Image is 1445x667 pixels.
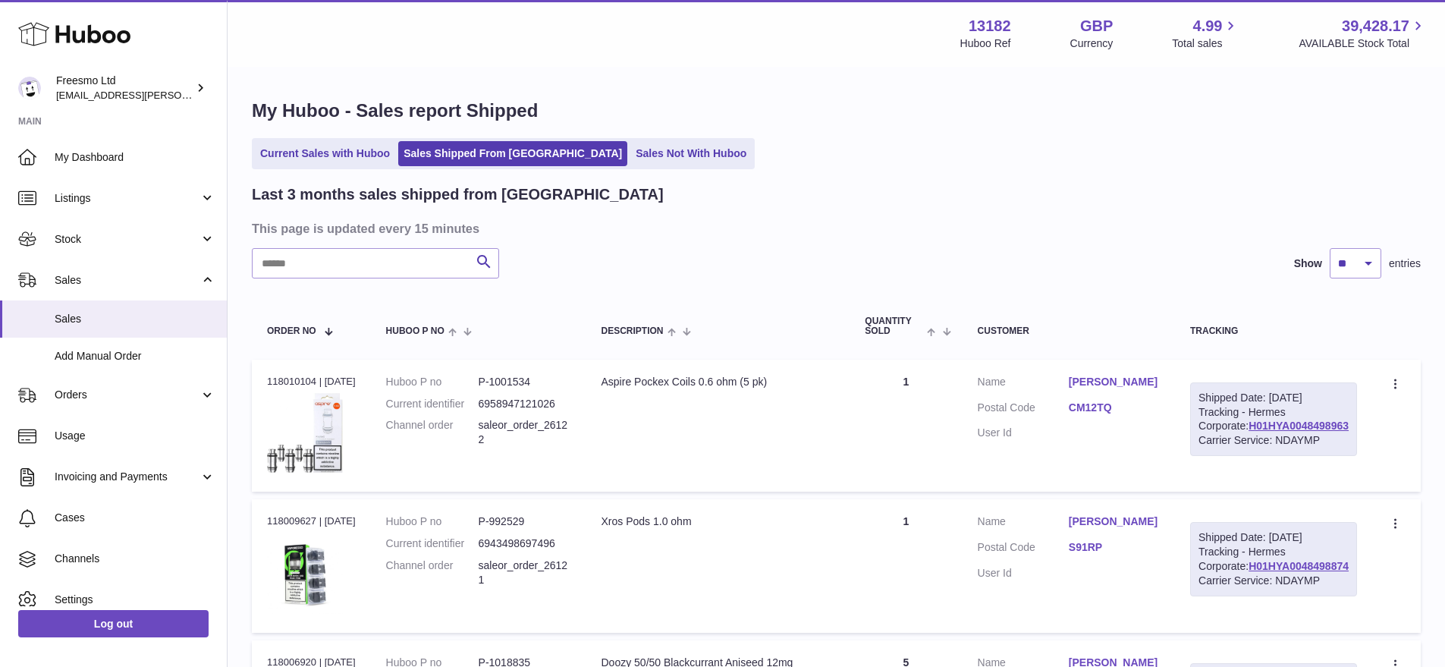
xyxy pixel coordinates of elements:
img: naseem.arar@creativedock.com [18,77,41,99]
div: Tracking - Hermes Corporate: [1190,382,1357,457]
a: Sales Not With Huboo [630,141,752,166]
dd: P-1001534 [479,375,571,389]
a: Log out [18,610,209,637]
a: [PERSON_NAME] [1069,514,1160,529]
div: Shipped Date: [DATE] [1198,391,1349,405]
a: CM12TQ [1069,401,1160,415]
span: Quantity Sold [865,316,923,336]
div: Huboo Ref [960,36,1011,51]
div: Tracking - Hermes Corporate: [1190,522,1357,596]
dd: 6958947121026 [479,397,571,411]
a: H01HYA0048498963 [1249,420,1349,432]
span: Cases [55,511,215,525]
h3: This page is updated every 15 minutes [252,220,1417,237]
div: Aspire Pockex Coils 0.6 ohm (5 pk) [601,375,834,389]
span: Sales [55,273,199,288]
dt: Name [978,375,1069,393]
div: Carrier Service: NDAYMP [1198,433,1349,448]
span: Orders [55,388,199,402]
span: Invoicing and Payments [55,470,199,484]
a: H01HYA0048498874 [1249,560,1349,572]
a: 39,428.17 AVAILABLE Stock Total [1299,16,1427,51]
span: 39,428.17 [1342,16,1409,36]
span: Add Manual Order [55,349,215,363]
dt: User Id [978,426,1069,440]
dt: Channel order [386,558,479,587]
a: 4.99 Total sales [1172,16,1239,51]
span: Huboo P no [386,326,444,336]
div: Xros Pods 1.0 ohm [601,514,834,529]
h1: My Huboo - Sales report Shipped [252,99,1421,123]
dt: Postal Code [978,540,1069,558]
span: My Dashboard [55,150,215,165]
dd: saleor_order_26122 [479,418,571,447]
span: 4.99 [1193,16,1223,36]
div: Tracking [1190,326,1357,336]
span: Usage [55,429,215,443]
dd: saleor_order_26121 [479,558,571,587]
label: Show [1294,256,1322,271]
dd: P-992529 [479,514,571,529]
span: entries [1389,256,1421,271]
a: Current Sales with Huboo [255,141,395,166]
div: Currency [1070,36,1114,51]
dt: Current identifier [386,397,479,411]
dt: User Id [978,566,1069,580]
div: Customer [978,326,1160,336]
span: Order No [267,326,316,336]
a: Sales Shipped From [GEOGRAPHIC_DATA] [398,141,627,166]
a: [PERSON_NAME] [1069,375,1160,389]
dd: 6943498697496 [479,536,571,551]
dt: Name [978,514,1069,533]
div: Carrier Service: NDAYMP [1198,574,1349,588]
div: Freesmo Ltd [56,74,193,102]
span: Channels [55,552,215,566]
dt: Huboo P no [386,375,479,389]
img: 131821718730424.jpg [267,533,343,614]
span: AVAILABLE Stock Total [1299,36,1427,51]
td: 1 [850,360,962,492]
span: Total sales [1172,36,1239,51]
h2: Last 3 months sales shipped from [GEOGRAPHIC_DATA] [252,184,664,205]
div: Shipped Date: [DATE] [1198,530,1349,545]
span: Settings [55,593,215,607]
dt: Channel order [386,418,479,447]
span: Stock [55,232,199,247]
span: Listings [55,191,199,206]
span: Sales [55,312,215,326]
div: 118010104 | [DATE] [267,375,356,389]
img: 131821722241928.jpg [267,393,343,473]
span: Description [601,326,663,336]
span: [EMAIL_ADDRESS][PERSON_NAME][DOMAIN_NAME] [56,89,304,101]
strong: GBP [1080,16,1113,36]
dt: Current identifier [386,536,479,551]
td: 1 [850,499,962,632]
dt: Postal Code [978,401,1069,419]
a: S91RP [1069,540,1160,555]
div: 118009627 | [DATE] [267,514,356,528]
strong: 13182 [969,16,1011,36]
dt: Huboo P no [386,514,479,529]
